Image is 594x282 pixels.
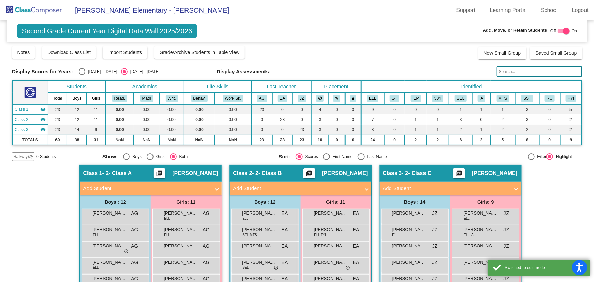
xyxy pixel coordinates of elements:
[515,104,539,114] td: 3
[242,242,276,249] span: [PERSON_NAME]
[156,170,164,179] mat-icon: picture_as_pdf
[12,104,48,114] td: Analicia Gonzalez - 2- Class A
[392,242,426,249] span: [PERSON_NAME]
[491,125,515,135] td: 2
[345,104,361,114] td: 0
[160,114,184,125] td: 0.00
[278,95,287,102] button: EA
[279,154,291,160] span: Sort:
[427,135,449,145] td: 2
[83,185,210,192] mat-panel-title: Add Student
[322,170,368,177] span: [PERSON_NAME]
[464,216,470,221] span: ELL
[93,226,127,233] span: [PERSON_NAME]
[311,81,362,93] th: Placement
[48,104,67,114] td: 23
[483,27,547,34] span: Add, Move, or Retain Students
[79,68,160,75] mat-radio-group: Select an option
[361,104,384,114] td: 9
[345,93,361,104] th: Keep with teacher
[405,93,427,104] th: Individualized Education Plan
[154,46,245,59] button: Grade/Archive Students in Table View
[93,242,127,249] span: [PERSON_NAME]
[497,66,582,77] input: Search...
[521,95,533,102] button: SST
[472,104,490,114] td: 1
[553,154,572,160] div: Highlight
[164,242,198,249] span: [PERSON_NAME]
[184,125,215,135] td: 0.00
[12,68,74,75] span: Display Scores for Years:
[427,93,449,104] th: 504 Plan
[203,242,209,250] span: AG
[184,104,215,114] td: 0.00
[311,135,328,145] td: 10
[164,210,198,217] span: [PERSON_NAME]
[215,125,252,135] td: 0.00
[93,210,127,217] span: [PERSON_NAME]
[166,95,178,102] button: Writ.
[384,125,405,135] td: 0
[87,125,106,135] td: 9
[83,170,102,177] span: Class 1
[464,210,498,217] span: [PERSON_NAME]
[361,125,384,135] td: 8
[164,275,198,282] span: [PERSON_NAME]
[48,135,67,145] td: 69
[282,242,288,250] span: EA
[215,135,252,145] td: NaN
[40,107,46,112] mat-icon: visibility
[504,259,509,266] span: JZ
[301,195,371,209] div: Girls: 11
[390,95,399,102] button: GT
[539,125,560,135] td: 0
[314,242,348,249] span: [PERSON_NAME]
[353,226,359,233] span: EA
[274,265,279,271] span: do_not_disturb_alt
[292,93,311,104] th: Janelly Zarco
[164,226,198,233] span: [PERSON_NAME]
[472,93,490,104] th: Irregular Attendance/Frequently Tardy
[93,275,127,282] span: [PERSON_NAME]
[314,275,348,282] span: [PERSON_NAME]
[491,93,515,104] th: MTSS
[314,259,348,266] span: [PERSON_NAME]
[272,125,292,135] td: 0
[252,114,272,125] td: 0
[566,95,576,102] button: FYI
[134,135,159,145] td: NaN
[504,210,509,217] span: JZ
[17,50,30,55] span: Notes
[112,95,127,102] button: Read.
[85,68,117,75] div: [DATE] - [DATE]
[539,93,560,104] th: Reclassified
[451,5,481,16] a: Support
[87,135,106,145] td: 31
[314,226,348,233] span: [PERSON_NAME]
[384,135,405,145] td: 0
[42,46,96,59] button: Download Class List
[257,95,267,102] button: AG
[305,170,314,179] mat-icon: picture_as_pdf
[515,125,539,135] td: 2
[464,226,498,233] span: [PERSON_NAME]
[102,154,118,160] span: Show:
[160,125,184,135] td: 0.00
[464,275,498,282] span: [PERSON_NAME]
[272,135,292,145] td: 23
[48,81,106,93] th: Students
[68,5,229,16] span: [PERSON_NAME] Elementary - [PERSON_NAME]
[184,114,215,125] td: 0.00
[230,195,301,209] div: Boys : 12
[154,154,165,160] div: Girls
[160,135,184,145] td: NaN
[491,104,515,114] td: 1
[177,154,188,160] div: Both
[539,135,560,145] td: 0
[154,168,165,178] button: Print Students Details
[102,170,132,177] span: - 2- Class A
[28,154,33,159] mat-icon: visibility_off
[203,210,209,217] span: AG
[191,95,208,102] button: Behav.
[392,210,426,217] span: [PERSON_NAME]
